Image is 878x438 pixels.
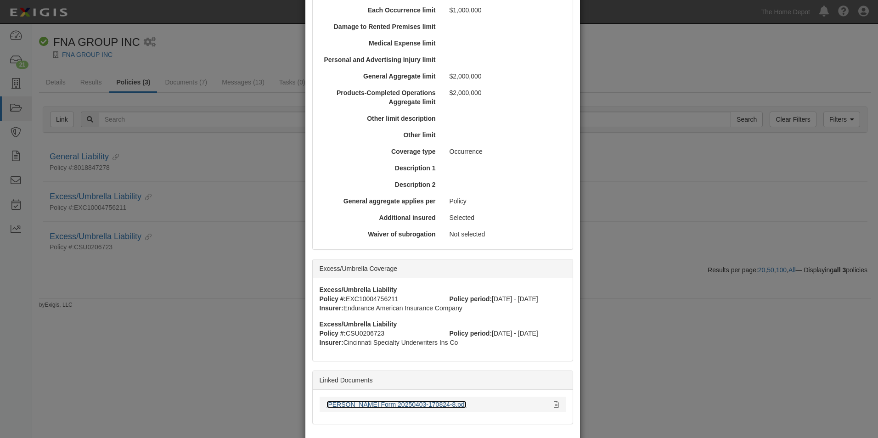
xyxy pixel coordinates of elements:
[443,88,569,97] div: $2,000,000
[320,286,397,293] strong: Excess/Umbrella Liability
[450,295,492,303] strong: Policy period:
[443,72,569,81] div: $2,000,000
[320,295,346,303] strong: Policy #:
[316,197,443,206] div: General aggregate applies per
[326,400,547,409] div: ACORD Form 20250403-170824-8.pdf
[313,303,573,313] div: Endurance American Insurance Company
[316,72,443,81] div: General Aggregate limit
[316,230,443,239] div: Waiver of subrogation
[316,180,443,189] div: Description 2
[313,371,573,390] div: Linked Documents
[316,147,443,156] div: Coverage type
[313,294,443,303] div: EXC10004756211
[313,259,573,278] div: Excess/Umbrella Coverage
[320,330,346,337] strong: Policy #:
[313,329,443,338] div: CSU0206723
[313,338,573,347] div: Cincinnati Specialty Underwriters Ins Co
[450,330,492,337] strong: Policy period:
[316,88,443,107] div: Products-Completed Operations Aggregate limit
[443,329,573,338] div: [DATE] - [DATE]
[443,213,569,222] div: Selected
[320,339,343,346] strong: Insurer:
[443,147,569,156] div: Occurrence
[316,39,443,48] div: Medical Expense limit
[316,114,443,123] div: Other limit description
[316,130,443,140] div: Other limit
[316,163,443,173] div: Description 1
[320,320,397,328] strong: Excess/Umbrella Liability
[326,401,467,408] a: [PERSON_NAME] Form 20250403-170824-8.pdf
[443,230,569,239] div: Not selected
[320,304,343,312] strong: Insurer:
[443,294,573,303] div: [DATE] - [DATE]
[443,197,569,206] div: Policy
[316,22,443,31] div: Damage to Rented Premises limit
[316,213,443,222] div: Additional insured
[316,55,443,64] div: Personal and Advertising Injury limit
